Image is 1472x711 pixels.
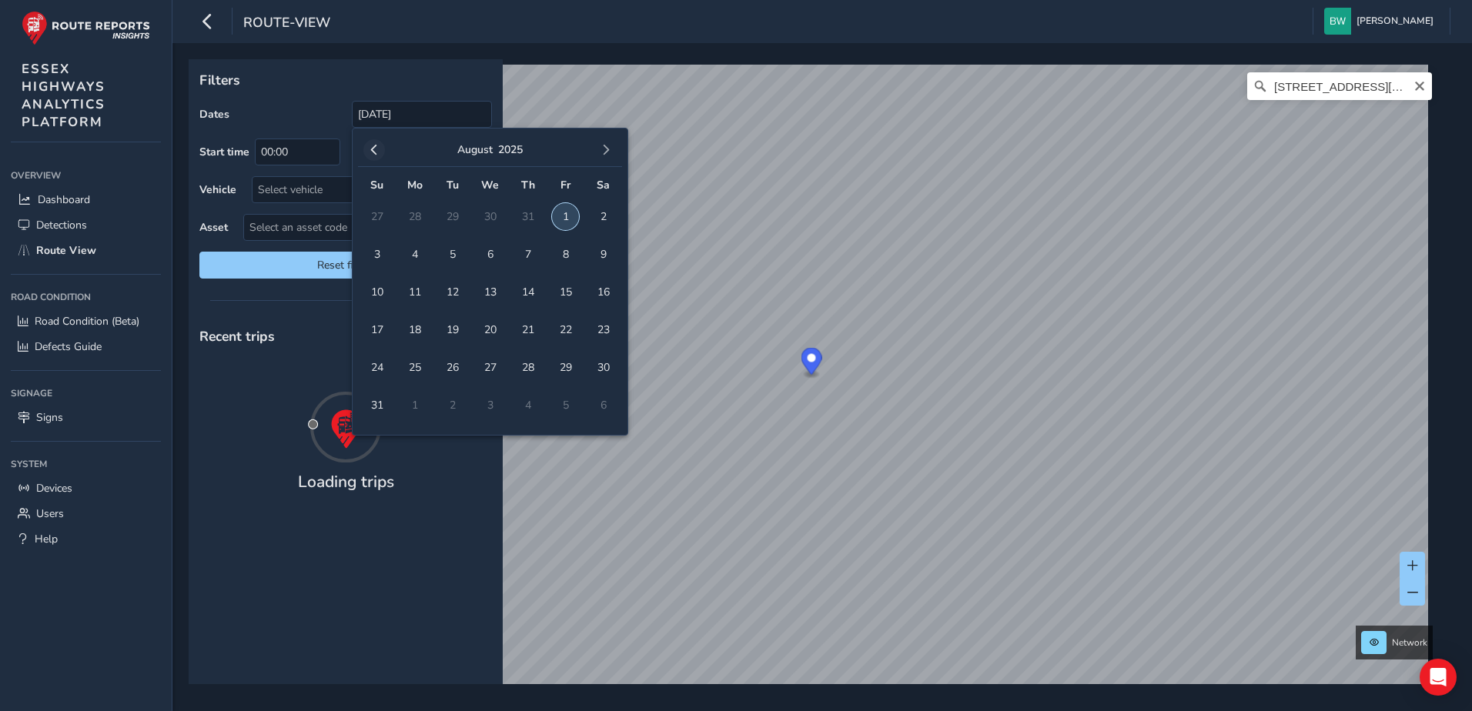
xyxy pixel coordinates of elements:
span: 6 [477,241,503,268]
p: Filters [199,70,492,90]
span: 17 [363,316,390,343]
a: Users [11,501,161,526]
span: Recent trips [199,327,275,345]
span: 27 [477,354,503,381]
span: Road Condition (Beta) [35,314,139,329]
div: Signage [11,382,161,405]
a: Route View [11,238,161,263]
span: 30 [590,354,617,381]
img: rr logo [22,11,150,45]
span: 28 [514,354,541,381]
label: Vehicle [199,182,236,197]
span: 11 [401,279,428,305]
span: Dashboard [38,192,90,207]
button: August [457,142,493,157]
span: Network [1392,636,1427,649]
a: Road Condition (Beta) [11,309,161,334]
span: 9 [590,241,617,268]
canvas: Map [194,65,1428,702]
span: Su [370,178,383,192]
span: Sa [597,178,610,192]
span: Tu [447,178,459,192]
span: 16 [590,279,617,305]
span: Users [36,506,64,521]
a: Defects Guide [11,334,161,359]
span: 1 [552,203,579,230]
span: 24 [363,354,390,381]
span: 23 [590,316,617,343]
span: Select an asset code [244,215,466,240]
button: Clear [1413,78,1426,92]
span: Reset filters [211,258,480,272]
span: Devices [36,481,72,496]
div: Overview [11,164,161,187]
span: 31 [363,392,390,419]
label: Asset [199,220,228,235]
div: Open Intercom Messenger [1420,659,1457,696]
span: 19 [439,316,466,343]
a: Signs [11,405,161,430]
span: [PERSON_NAME] [1357,8,1434,35]
span: 14 [514,279,541,305]
span: 29 [552,354,579,381]
span: 15 [552,279,579,305]
span: 5 [439,241,466,268]
span: 2 [590,203,617,230]
span: 18 [401,316,428,343]
span: 8 [552,241,579,268]
span: ESSEX HIGHWAYS ANALYTICS PLATFORM [22,60,105,131]
img: diamond-layout [1324,8,1351,35]
button: 2025 [498,142,523,157]
div: Select vehicle [253,177,466,202]
button: [PERSON_NAME] [1324,8,1439,35]
span: Route View [36,243,96,258]
span: We [481,178,499,192]
span: route-view [243,13,330,35]
a: Dashboard [11,187,161,212]
span: Fr [560,178,570,192]
label: Start time [199,145,249,159]
h4: Loading trips [298,472,394,492]
span: Mo [407,178,423,192]
a: Help [11,526,161,552]
a: Detections [11,212,161,238]
span: 21 [514,316,541,343]
span: Help [35,532,58,546]
span: 20 [477,316,503,343]
span: 13 [477,279,503,305]
div: Map marker [801,348,822,379]
span: 7 [514,241,541,268]
a: Devices [11,476,161,501]
span: 12 [439,279,466,305]
span: 4 [401,241,428,268]
div: Road Condition [11,285,161,309]
span: Detections [36,218,87,232]
label: Dates [199,107,229,122]
div: System [11,452,161,476]
span: 26 [439,354,466,381]
span: 3 [363,241,390,268]
input: Search [1247,72,1432,100]
span: 10 [363,279,390,305]
span: Defects Guide [35,339,102,354]
button: Reset filters [199,252,492,279]
span: 22 [552,316,579,343]
span: Signs [36,410,63,425]
span: 25 [401,354,428,381]
span: Th [521,178,535,192]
